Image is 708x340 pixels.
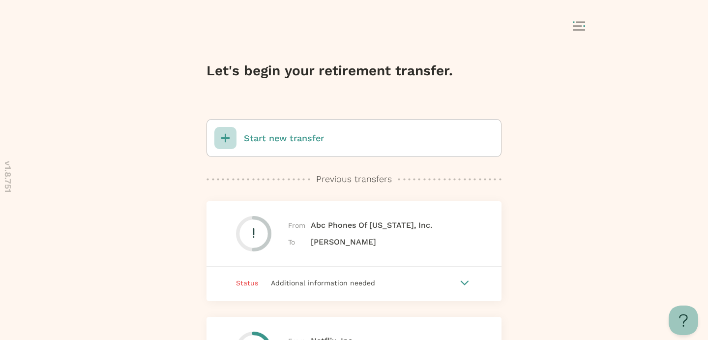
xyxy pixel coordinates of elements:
span: Let's begin your retirement transfer. [206,62,453,79]
p: Start new transfer [244,132,324,145]
span: To [288,237,311,247]
button: Status Additional information needed [206,267,501,299]
span: Additional information needed [271,279,375,287]
span: Status [236,278,258,288]
p: v 1.8.751 [1,161,14,192]
span: From [288,220,311,231]
span: Abc Phones Of [US_STATE], Inc. [311,219,432,231]
p: Previous transfers [316,173,392,185]
span: [PERSON_NAME] [311,236,376,248]
iframe: Toggle Customer Support [669,306,698,335]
